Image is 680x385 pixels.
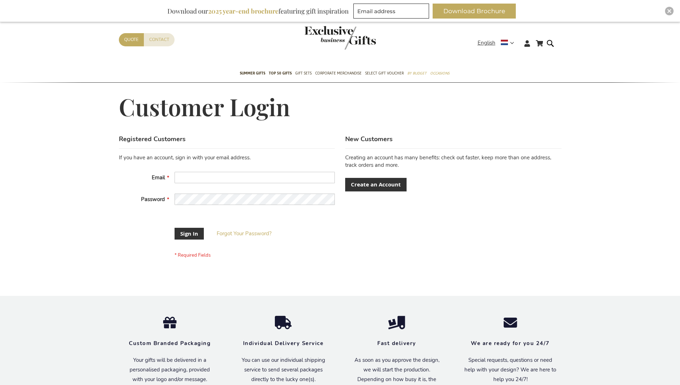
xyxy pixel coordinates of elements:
[175,228,204,240] button: Sign In
[295,70,312,77] span: Gift Sets
[243,340,324,347] strong: Individual Delivery Service
[407,65,427,83] a: By Budget
[217,230,272,237] a: Forgot Your Password?
[315,70,362,77] span: Corporate Merchandise
[295,65,312,83] a: Gift Sets
[407,70,427,77] span: By Budget
[217,230,272,237] span: Forgot Your Password?
[164,4,352,19] div: Download our featuring gift inspiration
[351,181,401,188] span: Create an Account
[304,26,340,50] a: store logo
[430,65,449,83] a: Occasions
[365,65,404,83] a: Select Gift Voucher
[433,4,516,19] button: Download Brochure
[240,70,265,77] span: Summer Gifts
[353,4,431,21] form: marketing offers and promotions
[430,70,449,77] span: Occasions
[345,135,393,143] strong: New Customers
[304,26,376,50] img: Exclusive Business gifts logo
[152,174,165,181] span: Email
[141,196,165,203] span: Password
[353,4,429,19] input: Email address
[667,9,671,13] img: Close
[478,39,495,47] span: English
[315,65,362,83] a: Corporate Merchandise
[345,178,407,191] a: Create an Account
[119,91,290,122] span: Customer Login
[119,154,335,161] div: If you have an account, sign in with your email address.
[665,7,674,15] div: Close
[269,70,292,77] span: TOP 50 Gifts
[365,70,404,77] span: Select Gift Voucher
[180,230,198,237] span: Sign In
[129,340,211,347] strong: Custom Branded Packaging
[175,172,335,183] input: Email
[119,33,144,46] a: Quote
[237,355,329,384] p: You can use our individual shipping service to send several packages directly to the lucky one(s).
[208,7,278,15] b: 2025 year-end brochure
[240,65,265,83] a: Summer Gifts
[471,340,550,347] strong: We are ready for you 24/7
[345,154,561,169] p: Creating an account has many benefits: check out faster, keep more than one address, track orders...
[269,65,292,83] a: TOP 50 Gifts
[144,33,175,46] a: Contact
[119,135,186,143] strong: Registered Customers
[124,355,216,384] p: Your gifts will be delivered in a personalised packaging, provided with your logo and/or message.
[377,340,416,347] strong: Fast delivery
[464,355,556,384] p: Special requests, questions or need help with your design? We are here to help you 24/7!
